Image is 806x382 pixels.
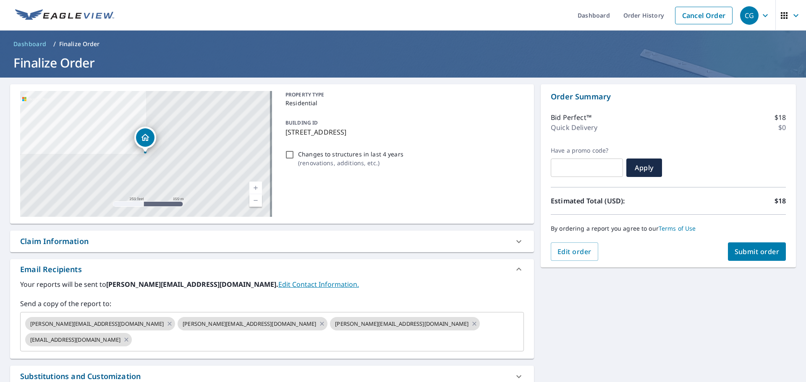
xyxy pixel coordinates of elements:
[285,127,521,137] p: [STREET_ADDRESS]
[740,6,759,25] div: CG
[20,236,89,247] div: Claim Information
[178,317,327,330] div: [PERSON_NAME][EMAIL_ADDRESS][DOMAIN_NAME]
[10,37,796,51] nav: breadcrumb
[298,159,403,167] p: ( renovations, additions, etc. )
[626,159,662,177] button: Apply
[10,54,796,71] h1: Finalize Order
[20,299,524,309] label: Send a copy of the report to:
[298,150,403,159] p: Changes to structures in last 4 years
[551,196,668,206] p: Estimated Total (USD):
[10,231,534,252] div: Claim Information
[778,122,786,133] p: $0
[775,196,786,206] p: $18
[25,317,175,330] div: [PERSON_NAME][EMAIL_ADDRESS][DOMAIN_NAME]
[249,194,262,207] a: Current Level 17, Zoom Out
[278,280,359,289] a: EditContactInfo
[10,37,50,51] a: Dashboard
[285,99,521,107] p: Residential
[551,225,786,232] p: By ordering a report you agree to our
[15,9,114,22] img: EV Logo
[13,40,47,48] span: Dashboard
[551,91,786,102] p: Order Summary
[551,242,598,261] button: Edit order
[285,119,318,126] p: BUILDING ID
[134,127,156,153] div: Dropped pin, building 1, Residential property, 2125 NW 65th Ave Margate, FL 33063
[551,122,597,133] p: Quick Delivery
[53,39,56,49] li: /
[728,242,786,261] button: Submit order
[20,279,524,289] label: Your reports will be sent to
[675,7,733,24] a: Cancel Order
[659,224,696,232] a: Terms of Use
[330,320,474,328] span: [PERSON_NAME][EMAIL_ADDRESS][DOMAIN_NAME]
[20,264,82,275] div: Email Recipients
[551,112,591,122] p: Bid Perfect™
[20,371,141,382] div: Substitutions and Customization
[557,247,591,256] span: Edit order
[10,259,534,279] div: Email Recipients
[59,40,100,48] p: Finalize Order
[330,317,480,330] div: [PERSON_NAME][EMAIL_ADDRESS][DOMAIN_NAME]
[25,336,126,344] span: [EMAIL_ADDRESS][DOMAIN_NAME]
[25,333,132,346] div: [EMAIL_ADDRESS][DOMAIN_NAME]
[25,320,169,328] span: [PERSON_NAME][EMAIL_ADDRESS][DOMAIN_NAME]
[735,247,780,256] span: Submit order
[178,320,321,328] span: [PERSON_NAME][EMAIL_ADDRESS][DOMAIN_NAME]
[775,112,786,122] p: $18
[551,147,623,154] label: Have a promo code?
[633,163,655,172] span: Apply
[106,280,278,289] b: [PERSON_NAME][EMAIL_ADDRESS][DOMAIN_NAME].
[249,182,262,194] a: Current Level 17, Zoom In
[285,91,521,99] p: PROPERTY TYPE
